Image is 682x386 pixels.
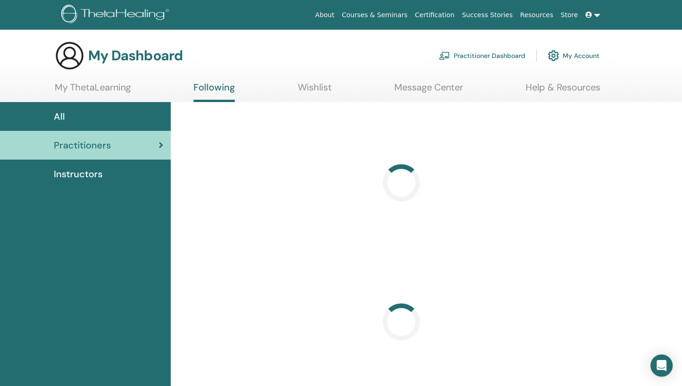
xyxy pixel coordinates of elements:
[88,47,183,64] h3: My Dashboard
[411,6,458,24] a: Certification
[311,6,338,24] a: About
[54,167,103,181] span: Instructors
[548,45,599,66] a: My Account
[516,6,557,24] a: Resources
[439,51,450,60] img: chalkboard-teacher.svg
[557,6,582,24] a: Store
[55,82,131,100] a: My ThetaLearning
[54,109,65,123] span: All
[458,6,516,24] a: Success Stories
[298,82,332,100] a: Wishlist
[526,82,600,100] a: Help & Resources
[61,5,172,26] img: logo.png
[548,48,559,64] img: cog.svg
[338,6,412,24] a: Courses & Seminars
[394,82,463,100] a: Message Center
[55,41,84,71] img: generic-user-icon.jpg
[650,354,673,377] div: Open Intercom Messenger
[439,45,525,66] a: Practitioner Dashboard
[193,82,235,102] a: Following
[54,138,111,152] span: Practitioners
